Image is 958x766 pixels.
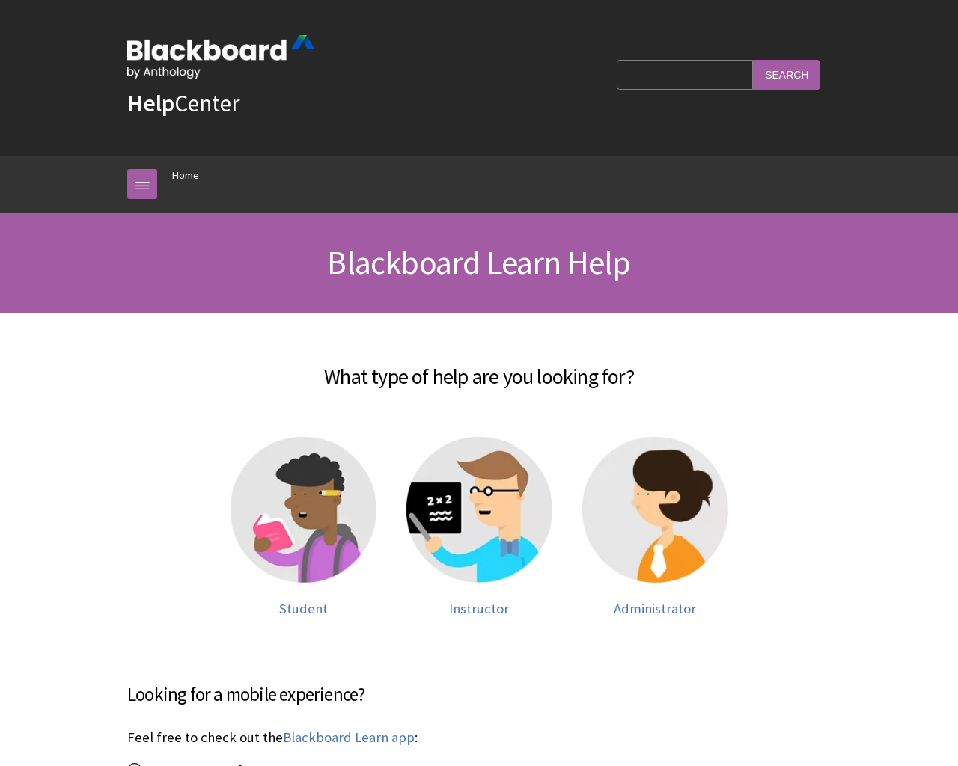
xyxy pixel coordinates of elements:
[449,600,509,617] span: Instructor
[327,242,630,283] span: Blackboard Learn Help
[127,88,174,118] strong: Help
[127,728,831,747] p: Feel free to check out the :
[406,437,552,583] img: Instructor help
[753,60,820,89] input: Search
[582,437,728,617] a: Administrator help Administrator
[127,343,831,392] h2: What type of help are you looking for?
[283,729,415,747] a: Blackboard Learn app
[127,681,831,709] h3: Looking for a mobile experience?
[127,35,314,79] img: Blackboard by Anthology
[172,166,199,185] a: Home
[231,437,376,617] a: Student help Student
[231,437,376,583] img: Student help
[582,437,728,583] img: Administrator help
[614,600,696,617] span: Administrator
[406,437,552,617] a: Instructor help Instructor
[279,600,328,617] span: Student
[127,88,239,118] a: HelpCenter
